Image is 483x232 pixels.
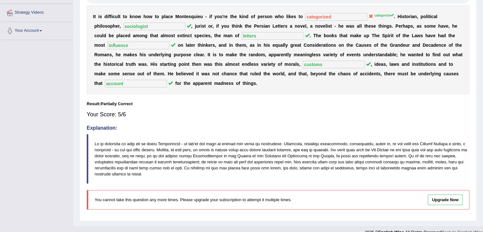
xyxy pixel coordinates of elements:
b: h [97,24,100,29]
b: s [419,24,422,29]
b: l [101,24,102,29]
b: k [332,33,334,38]
b: e [433,24,436,29]
b: c [94,33,97,38]
b: e [377,33,380,38]
b: a [120,33,123,38]
b: c [188,33,190,38]
b: t [405,14,406,19]
b: t [392,33,393,38]
b: l [118,14,119,19]
b: v [320,24,323,29]
b: j [195,24,196,29]
b: S [382,33,385,38]
b: l [360,24,362,29]
b: s [208,33,211,38]
b: u [196,24,199,29]
b: n [384,24,387,29]
b: p [116,33,119,38]
b: p [162,14,164,19]
b: u [99,33,102,38]
b: t [278,24,279,29]
b: e [116,24,118,29]
b: h [144,14,146,19]
b: s [261,24,264,29]
b: h [338,24,341,29]
b: i [401,14,402,19]
b: i [216,24,218,29]
b: n [267,24,270,29]
b: k [289,14,291,19]
b: e [433,33,435,38]
b: o [217,14,220,19]
b: t [230,14,232,19]
b: , [191,24,192,29]
b: m [223,33,227,38]
b: e [373,24,376,29]
b: d [104,14,107,19]
b: i [391,33,392,38]
a: Your Account [0,22,73,38]
b: a [354,33,356,38]
b: e [125,33,128,38]
b: o [300,14,303,19]
b: k [239,14,242,19]
b: L [272,24,275,29]
b: u [226,24,229,29]
b: i [430,14,431,19]
a: Strategy Videos [0,4,73,20]
b: e [260,14,263,19]
b: p [258,14,260,19]
b: e [455,24,457,29]
b: c [123,33,125,38]
b: s [424,24,427,29]
b: o [179,14,182,19]
b: p [110,24,113,29]
b: q [191,14,194,19]
b: h [374,33,377,38]
b: f [211,14,212,19]
b: p [197,33,199,38]
b: r [259,24,261,29]
b: h [380,24,383,29]
b: r [199,24,200,29]
b: t [119,14,121,19]
b: l [436,14,437,19]
b: , [448,24,450,29]
b: m [135,33,139,38]
b: o [107,24,110,29]
b: o [251,14,254,19]
b: y [221,24,224,29]
b: i [287,14,289,19]
b: d [128,33,131,38]
b: o [423,14,426,19]
b: r [224,14,225,19]
b: u [115,14,118,19]
b: w [138,14,141,19]
b: o [139,33,142,38]
b: o [146,14,149,19]
b: t [123,14,124,19]
b: h [151,33,154,38]
b: e [275,24,278,29]
b: t [155,14,157,19]
b: a [405,24,408,29]
b: x [180,33,182,38]
b: , [413,24,414,29]
b: b [324,33,326,38]
b: s [371,24,373,29]
b: t [150,33,151,38]
b: i [204,33,205,38]
b: . [392,24,393,29]
b: l [119,33,120,38]
b: h [452,24,455,29]
b: r [118,24,120,29]
b: , [211,33,212,38]
b: o [156,14,159,19]
b: l [164,14,165,19]
b: s [202,24,204,29]
b: e [446,24,448,29]
b: g [386,24,389,29]
b: l [163,33,164,38]
b: h [404,33,407,38]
